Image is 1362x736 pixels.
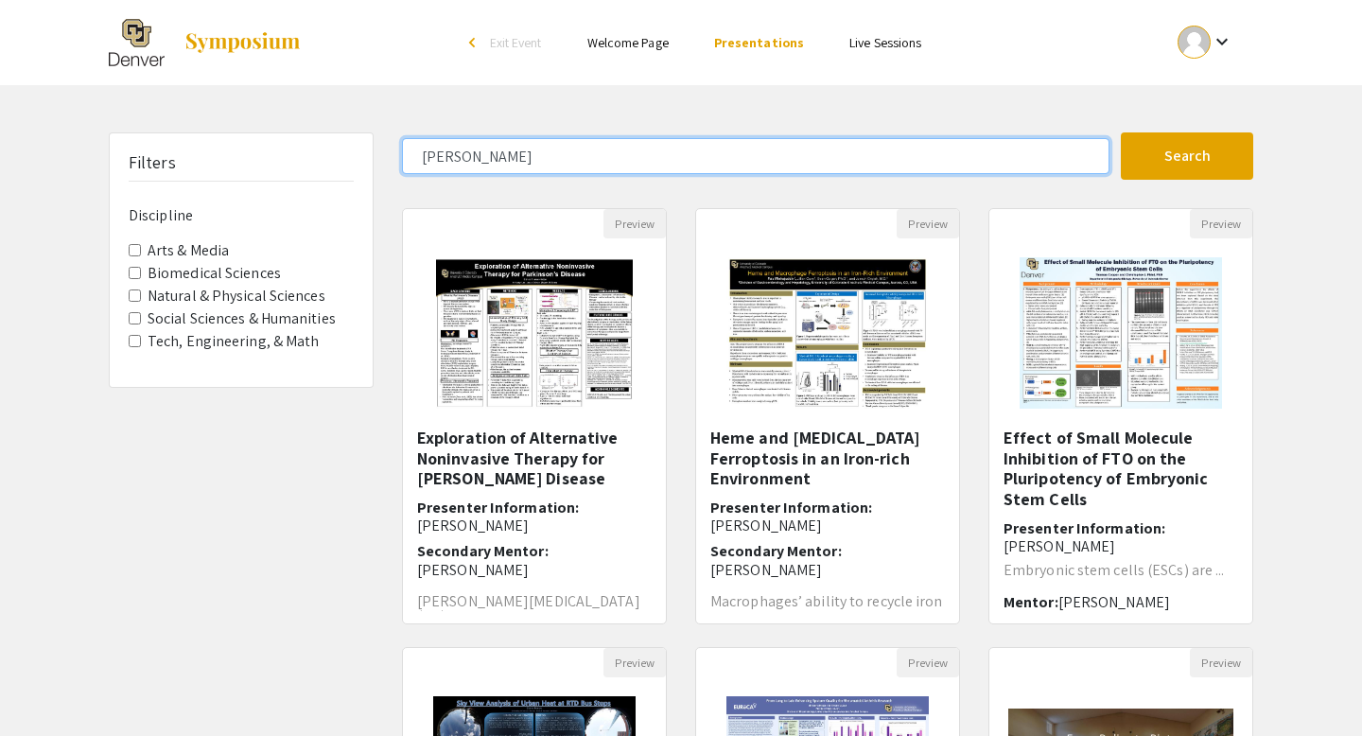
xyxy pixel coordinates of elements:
img: <p class="ql-align-center"><strong style="color: black;">Exploration of Alternative Noninvasive T... [417,238,651,428]
p: [PERSON_NAME] [710,561,945,579]
span: [PERSON_NAME] [1058,592,1170,612]
h6: Discipline [129,206,354,224]
mat-icon: Expand account dropdown [1211,30,1233,53]
p: [PERSON_NAME][MEDICAL_DATA] (PD) is a pr... [417,594,652,624]
img: <p class="ql-align-center"><span style="color: black;">Effect of Small Molecule Inhibition of FTO... [1001,238,1240,428]
button: Expand account dropdown [1158,21,1253,63]
img: Symposium by ForagerOne [183,31,302,54]
button: Preview [603,648,666,677]
span: Mentor: [1004,592,1058,612]
h5: Heme and [MEDICAL_DATA] Ferroptosis in an Iron-rich Environment [710,428,945,489]
button: Preview [1190,648,1252,677]
img: The 2025 Research and Creative Activities Symposium (RaCAS) [109,19,165,66]
h6: Presenter Information: [710,499,945,534]
button: Preview [897,648,959,677]
span: [PERSON_NAME] [1004,536,1115,556]
button: Preview [1190,209,1252,238]
label: Biomedical Sciences [148,262,281,285]
p: [PERSON_NAME] [417,561,652,579]
span: Secondary Mentor: [710,541,842,561]
a: Presentations [714,34,804,51]
span: Secondary Mentor: [417,541,549,561]
h6: Presenter Information: [1004,519,1238,555]
span: [PERSON_NAME] [417,516,529,535]
img: <p>Heme and Macrophage Ferroptosis in an Iron-rich Environment</p> [707,238,947,428]
p: Embryonic stem cells (ESCs) are ... [1004,563,1238,578]
a: The 2025 Research and Creative Activities Symposium (RaCAS) [109,19,302,66]
iframe: Chat [14,651,80,722]
h5: Filters [129,152,176,173]
input: Search Keyword(s) Or Author(s) [402,138,1109,174]
span: Macrophages’ ability to recycle iron is important in [GEOGRAPHIC_DATA]... [710,591,943,641]
button: Search [1121,132,1253,180]
label: Social Sciences & Humanities [148,307,336,330]
h6: Presenter Information: [417,499,652,534]
button: Preview [603,209,666,238]
label: Natural & Physical Sciences [148,285,325,307]
div: arrow_back_ios [469,37,480,48]
div: Open Presentation <p>Heme and Macrophage Ferroptosis in an Iron-rich Environment</p> [695,208,960,624]
button: Preview [897,209,959,238]
div: Open Presentation <p class="ql-align-center"><span style="color: black;">Effect of Small Molecule... [988,208,1253,624]
label: Tech, Engineering, & Math [148,330,320,353]
label: Arts & Media [148,239,229,262]
span: Exit Event [490,34,542,51]
h5: Effect of Small Molecule Inhibition of FTO on the Pluripotency of Embryonic Stem Cells [1004,428,1238,509]
div: Open Presentation <p class="ql-align-center"><strong style="color: black;">Exploration of Alterna... [402,208,667,624]
span: [PERSON_NAME] [710,516,822,535]
a: Live Sessions [849,34,921,51]
a: Welcome Page [587,34,669,51]
h5: Exploration of Alternative Noninvasive Therapy for [PERSON_NAME] Disease [417,428,652,489]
